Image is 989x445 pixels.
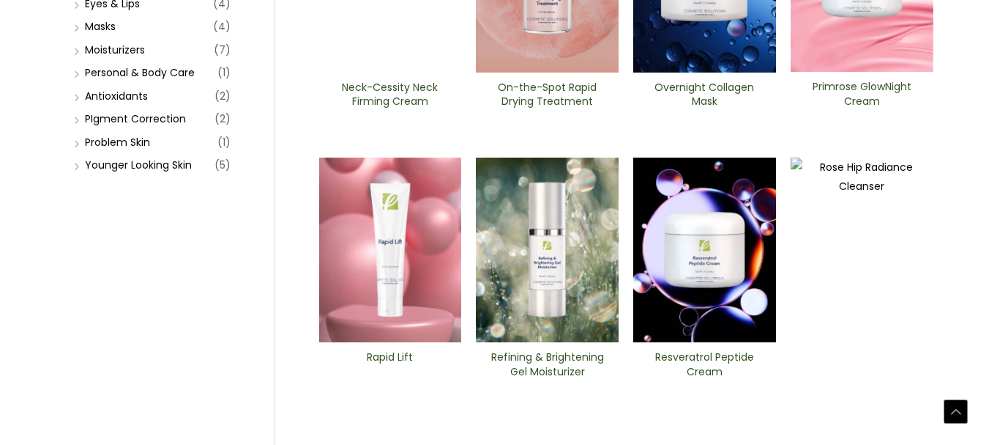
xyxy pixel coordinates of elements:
[488,81,606,114] a: On-the-Spot ​Rapid Drying Treatment
[214,86,231,106] span: (2)
[646,350,764,378] h2: Resveratrol Peptide Cream
[476,158,619,342] img: Refining and Brightening Gel Moisturizer
[488,81,606,109] h2: On-the-Spot ​Rapid Drying Treatment
[331,81,449,114] a: Neck-Cessity Neck Firming Cream
[331,81,449,109] h2: Neck-Cessity Neck Firming Cream
[214,40,231,60] span: (7)
[217,132,231,152] span: (1)
[803,80,921,108] h2: Primrose GlowNight Cream
[214,109,231,129] span: (2)
[331,350,449,383] a: Rapid Lift
[803,80,921,113] a: Primrose GlowNight Cream
[85,111,186,126] a: PIgment Correction
[85,65,195,80] a: Personal & Body Care
[214,155,231,175] span: (5)
[646,81,764,114] a: Overnight Collagen Mask
[319,158,462,342] img: Rapid Lift
[488,350,606,378] h2: Refining & Brightening Gel Moisturizer
[85,89,148,103] a: Antioxidants
[331,350,449,378] h2: Rapid Lift
[646,81,764,109] h2: Overnight Collagen Mask
[85,43,145,57] a: Moisturizers
[213,16,231,37] span: (4)
[217,62,231,83] span: (1)
[85,135,150,150] a: Problem Skin
[85,158,192,172] a: Younger Looking Skin
[85,19,116,34] a: Masks
[488,350,606,383] a: Refining & Brightening Gel Moisturizer
[646,350,764,383] a: Resveratrol Peptide Cream
[633,158,776,342] img: Resveratrol ​Peptide Cream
